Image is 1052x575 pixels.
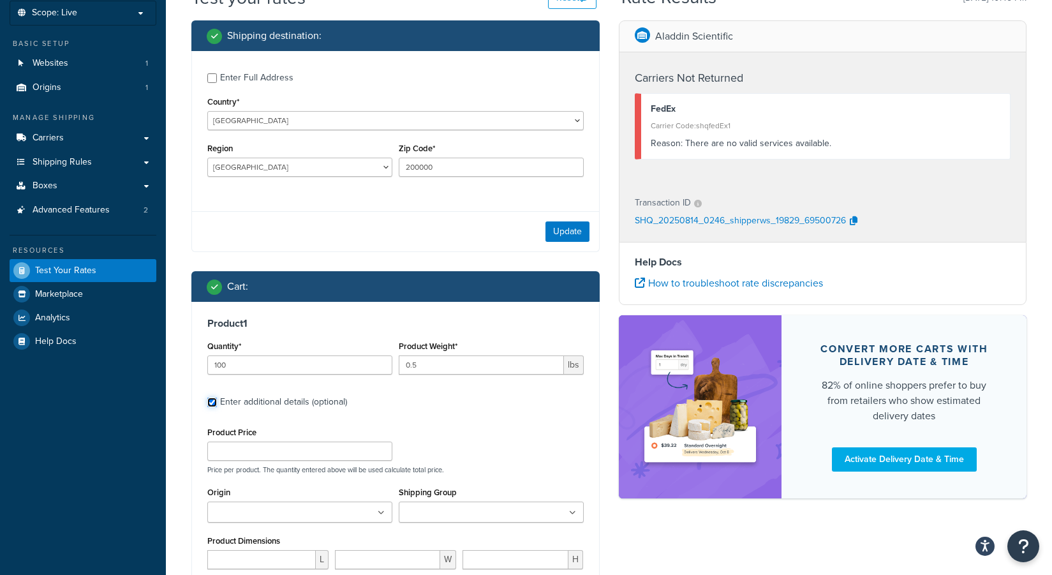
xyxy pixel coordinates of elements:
a: Boxes [10,174,156,198]
span: Analytics [35,313,70,324]
span: Shipping Rules [33,157,92,168]
a: Carriers [10,126,156,150]
li: Websites [10,52,156,75]
input: Enter additional details (optional) [207,398,217,407]
div: Basic Setup [10,38,156,49]
span: Boxes [33,181,57,191]
input: 0.00 [399,355,564,375]
div: Enter Full Address [220,69,293,87]
button: Update [545,221,589,242]
label: Zip Code* [399,144,435,153]
a: Advanced Features2 [10,198,156,222]
label: Country* [207,97,239,107]
h2: Shipping destination : [227,30,322,41]
a: How to troubleshoot rate discrepancies [635,276,823,290]
div: Convert more carts with delivery date & time [812,343,996,368]
a: Origins1 [10,76,156,100]
a: Help Docs [10,330,156,353]
p: SHQ_20250814_0246_shipperws_19829_69500726 [635,212,846,231]
p: Transaction ID [635,194,691,212]
span: Help Docs [35,336,77,347]
a: Websites1 [10,52,156,75]
span: W [440,550,456,569]
span: H [568,550,583,569]
span: Carriers [33,133,64,144]
span: Test Your Rates [35,265,96,276]
input: 0.0 [207,355,392,375]
span: Marketplace [35,289,83,300]
span: Advanced Features [33,205,110,216]
label: Quantity* [207,341,241,351]
span: Websites [33,58,68,69]
a: Test Your Rates [10,259,156,282]
div: There are no valid services available. [651,135,1001,153]
label: Shipping Group [399,488,457,497]
label: Origin [207,488,230,497]
input: Enter Full Address [207,73,217,83]
div: Enter additional details (optional) [220,393,347,411]
h2: Cart : [227,281,248,292]
label: Product Weight* [399,341,457,351]
li: Origins [10,76,156,100]
label: Product Dimensions [207,536,280,546]
div: Resources [10,245,156,256]
div: 82% of online shoppers prefer to buy from retailers who show estimated delivery dates [812,378,996,424]
p: Aladdin Scientific [655,27,733,45]
span: L [316,550,329,569]
a: Analytics [10,306,156,329]
li: Advanced Features [10,198,156,222]
a: Marketplace [10,283,156,306]
span: Reason: [651,137,683,150]
span: lbs [564,355,584,375]
div: Manage Shipping [10,112,156,123]
label: Region [207,144,233,153]
div: FedEx [651,100,1001,118]
p: Price per product. The quantity entered above will be used calculate total price. [204,465,587,474]
button: Open Resource Center [1007,530,1039,562]
h4: Help Docs [635,255,1011,270]
span: 1 [145,82,148,93]
a: Activate Delivery Date & Time [832,447,977,472]
span: 2 [144,205,148,216]
h4: Carriers Not Returned [635,70,1011,87]
img: feature-image-ddt-36eae7f7280da8017bfb280eaccd9c446f90b1fe08728e4019434db127062ab4.png [638,334,763,479]
a: Shipping Rules [10,151,156,174]
label: Product Price [207,428,256,437]
span: Scope: Live [32,8,77,19]
span: Origins [33,82,61,93]
h3: Product 1 [207,317,584,330]
div: Carrier Code: shqfedEx1 [651,117,1001,135]
span: 1 [145,58,148,69]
